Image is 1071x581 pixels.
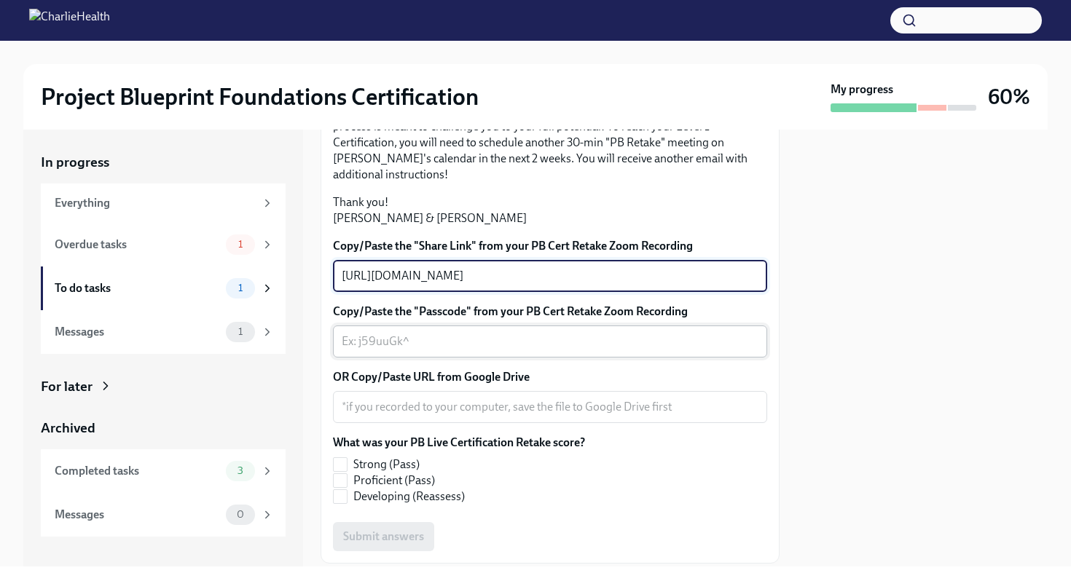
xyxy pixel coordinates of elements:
div: For later [41,377,93,396]
a: Archived [41,419,286,438]
label: What was your PB Live Certification Retake score? [333,435,585,451]
div: Overdue tasks [55,237,220,253]
div: Messages [55,324,220,340]
div: To do tasks [55,280,220,296]
img: CharlieHealth [29,9,110,32]
a: Overdue tasks1 [41,223,286,266]
span: 3 [229,465,252,476]
h2: Project Blueprint Foundations Certification [41,82,479,111]
div: Completed tasks [55,463,220,479]
strong: My progress [831,82,893,98]
a: Messages1 [41,310,286,354]
span: Proficient (Pass) [353,473,435,489]
a: In progress [41,153,286,172]
label: Copy/Paste the "Passcode" from your PB Cert Retake Zoom Recording [333,304,767,320]
div: Messages [55,507,220,523]
a: Completed tasks3 [41,449,286,493]
p: Note: if you received a "Developing (Reasses)" score, don't get disheartened--this process is mea... [333,103,767,183]
a: Messages0 [41,493,286,537]
div: Everything [55,195,255,211]
span: 1 [229,326,251,337]
span: 0 [228,509,253,520]
label: OR Copy/Paste URL from Google Drive [333,369,767,385]
textarea: [URL][DOMAIN_NAME] [342,267,758,285]
label: Copy/Paste the "Share Link" from your PB Cert Retake Zoom Recording [333,238,767,254]
a: For later [41,377,286,396]
span: 1 [229,282,251,293]
p: Thank you! [PERSON_NAME] & [PERSON_NAME] [333,194,767,226]
h3: 60% [988,84,1030,110]
span: 1 [229,239,251,250]
a: Everything [41,183,286,223]
span: Strong (Pass) [353,456,420,473]
a: To do tasks1 [41,266,286,310]
span: Developing (Reassess) [353,489,465,505]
